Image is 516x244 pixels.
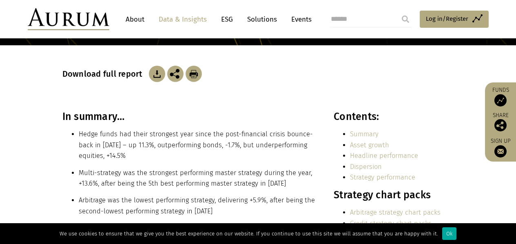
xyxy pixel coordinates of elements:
[494,94,507,106] img: Access Funds
[350,163,382,171] a: Dispersion
[420,11,489,28] a: Log in/Register
[28,8,109,30] img: Aurum
[426,14,468,24] span: Log in/Register
[350,130,379,138] a: Summary
[149,66,165,82] img: Download Article
[167,66,184,82] img: Share this post
[489,113,512,131] div: Share
[334,111,452,123] h3: Contents:
[62,111,316,123] h3: In summary…
[350,209,441,216] a: Arbitrage strategy chart packs
[217,12,237,27] a: ESG
[350,141,389,149] a: Asset growth
[334,189,452,201] h3: Strategy chart packs
[62,69,147,79] h3: Download full report
[287,12,312,27] a: Events
[186,66,202,82] img: Download Article
[122,12,148,27] a: About
[397,11,414,27] input: Submit
[350,173,415,181] a: Strategy performance
[442,227,456,240] div: Ok
[79,195,316,217] li: Arbitrage was the lowest performing strategy, delivering +5.9%, after being the second-lowest per...
[489,138,512,157] a: Sign up
[350,220,432,227] a: Credit strategy chart packs
[243,12,281,27] a: Solutions
[155,12,211,27] a: Data & Insights
[79,129,316,161] li: Hedge funds had their strongest year since the post-financial crisis bounce-back in [DATE] – up 1...
[79,168,316,189] li: Multi-strategy was the strongest performing master strategy during the year, +13.6%, after being ...
[494,119,507,131] img: Share this post
[489,87,512,106] a: Funds
[494,145,507,157] img: Sign up to our newsletter
[350,152,418,160] a: Headline performance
